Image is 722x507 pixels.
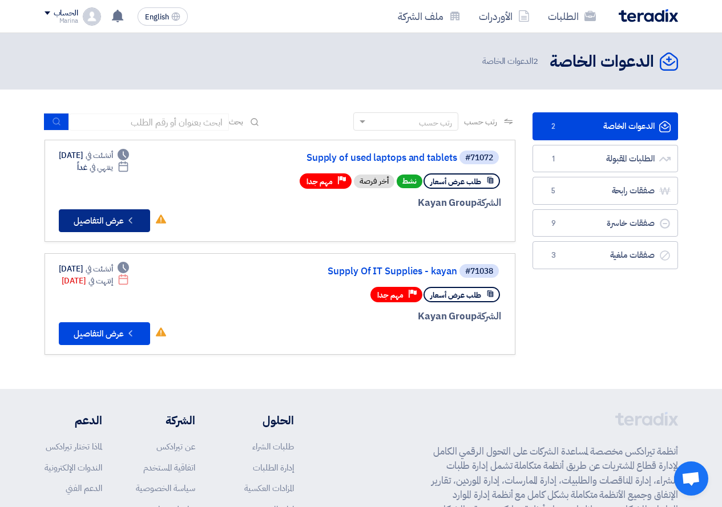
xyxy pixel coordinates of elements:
span: بحث [229,116,244,128]
span: إنتهت في [88,275,113,287]
img: Teradix logo [619,9,678,22]
a: الندوات الإلكترونية [45,461,102,474]
button: English [138,7,188,26]
a: اتفاقية المستخدم [143,461,195,474]
a: صفقات ملغية3 [533,241,678,269]
span: نشط [397,175,422,188]
a: المزادات العكسية [244,482,294,494]
a: طلبات الشراء [252,440,294,453]
a: سياسة الخصوصية [136,482,195,494]
a: الطلبات المقبولة1 [533,145,678,173]
span: 3 [547,250,560,261]
button: عرض التفاصيل [59,322,150,345]
div: Marina [45,18,78,24]
div: رتب حسب [419,117,452,129]
input: ابحث بعنوان أو رقم الطلب [69,113,229,131]
a: إدارة الطلبات [253,461,294,474]
a: الطلبات [539,3,605,30]
span: 5 [547,185,560,197]
a: صفقات خاسرة9 [533,209,678,237]
a: الأوردرات [470,3,539,30]
span: طلب عرض أسعار [430,290,481,301]
li: الحلول [229,412,294,429]
div: غداً [77,161,129,173]
div: Kayan Group [227,196,501,210]
div: #71038 [465,267,493,275]
span: الدعوات الخاصة [482,55,541,68]
img: profile_test.png [83,7,101,26]
div: أخر فرصة [354,175,394,188]
li: الشركة [136,412,195,429]
span: طلب عرض أسعار [430,176,481,187]
h2: الدعوات الخاصة [550,51,654,73]
span: 1 [547,153,560,165]
span: مهم جدا [377,290,404,301]
a: Supply of used laptops and tablets [229,153,457,163]
span: English [145,13,169,21]
span: مهم جدا [306,176,333,187]
div: #71072 [465,154,493,162]
div: الحساب [54,9,78,18]
span: الشركة [477,196,501,210]
span: 9 [547,218,560,229]
span: الشركة [477,309,501,323]
a: صفقات رابحة5 [533,177,678,205]
span: 2 [533,55,538,67]
a: الدعم الفني [66,482,102,494]
a: الدعوات الخاصة2 [533,112,678,140]
button: عرض التفاصيل [59,209,150,232]
a: لماذا تختار تيرادكس [46,440,102,453]
span: أنشئت في [86,263,113,275]
div: [DATE] [59,149,130,161]
a: عن تيرادكس [156,440,195,453]
div: [DATE] [62,275,130,287]
li: الدعم [45,412,102,429]
a: Supply Of IT Supplies - kayan [229,266,457,277]
div: [DATE] [59,263,130,275]
span: رتب حسب [464,116,497,128]
span: 2 [547,121,560,132]
span: ينتهي في [90,161,113,173]
div: Kayan Group [227,309,501,324]
a: ملف الشركة [389,3,470,30]
span: أنشئت في [86,149,113,161]
a: Open chat [674,461,708,496]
